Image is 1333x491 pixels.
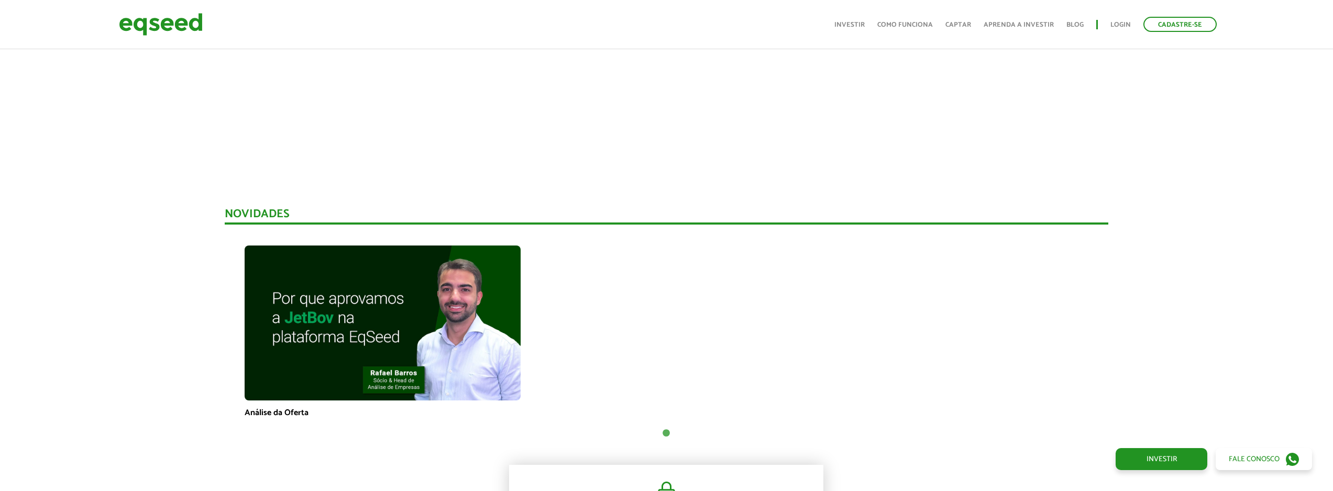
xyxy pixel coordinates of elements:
[245,408,521,418] p: Análise da Oferta
[834,21,865,28] a: Investir
[877,21,933,28] a: Como funciona
[1110,21,1131,28] a: Login
[225,208,1108,225] div: Novidades
[119,10,203,38] img: EqSeed
[984,21,1054,28] a: Aprenda a investir
[1116,448,1207,470] a: Investir
[1143,17,1217,32] a: Cadastre-se
[1216,448,1312,470] a: Fale conosco
[661,428,671,439] button: 1 of 1
[1066,21,1084,28] a: Blog
[245,246,521,400] img: maxresdefault.jpg
[945,21,971,28] a: Captar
